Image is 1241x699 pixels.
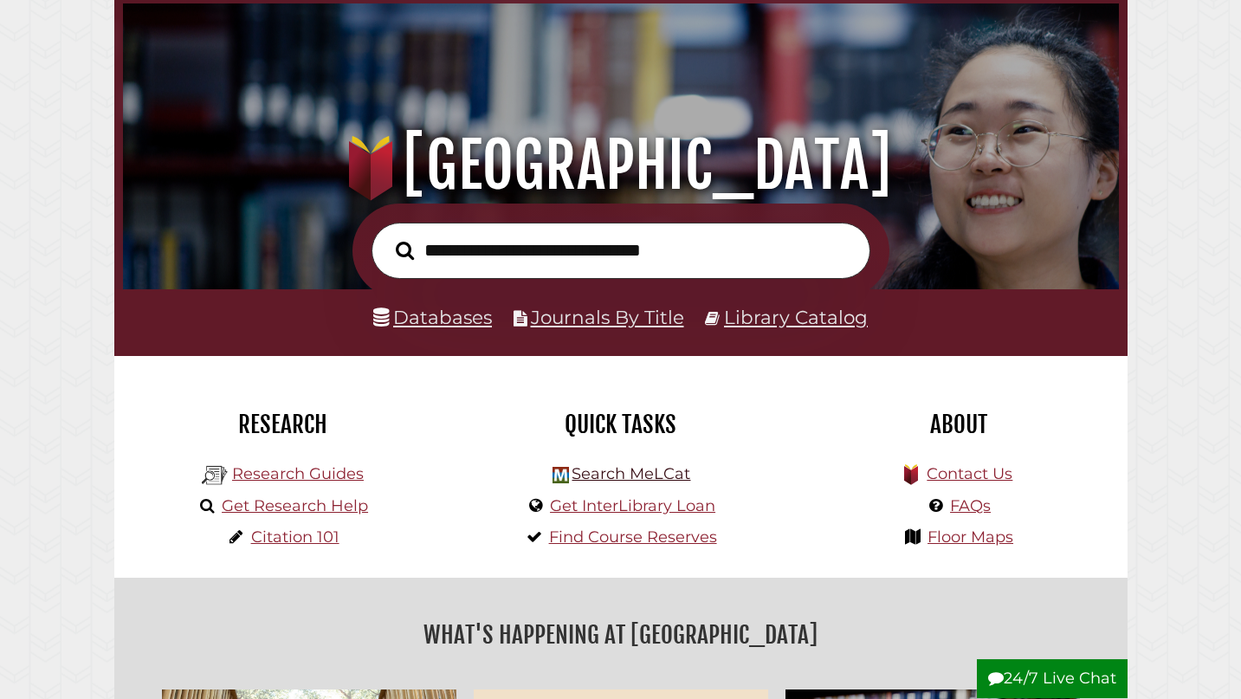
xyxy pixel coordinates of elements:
h2: What's Happening at [GEOGRAPHIC_DATA] [127,616,1115,656]
a: Journals By Title [531,307,684,329]
a: Citation 101 [251,528,339,547]
img: Hekman Library Logo [553,468,569,484]
h2: Research [127,411,439,440]
button: Search [387,237,423,266]
a: Search MeLCat [572,465,690,484]
a: Research Guides [232,465,364,484]
img: Hekman Library Logo [202,463,228,489]
h2: Quick Tasks [465,411,777,440]
a: Databases [373,307,492,329]
a: Floor Maps [928,528,1013,547]
h1: [GEOGRAPHIC_DATA] [141,128,1100,204]
a: Contact Us [927,465,1012,484]
a: Library Catalog [724,307,868,329]
i: Search [396,242,414,262]
a: Get InterLibrary Loan [550,497,715,516]
a: FAQs [950,497,991,516]
h2: About [803,411,1115,440]
a: Find Course Reserves [549,528,717,547]
a: Get Research Help [222,497,368,516]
